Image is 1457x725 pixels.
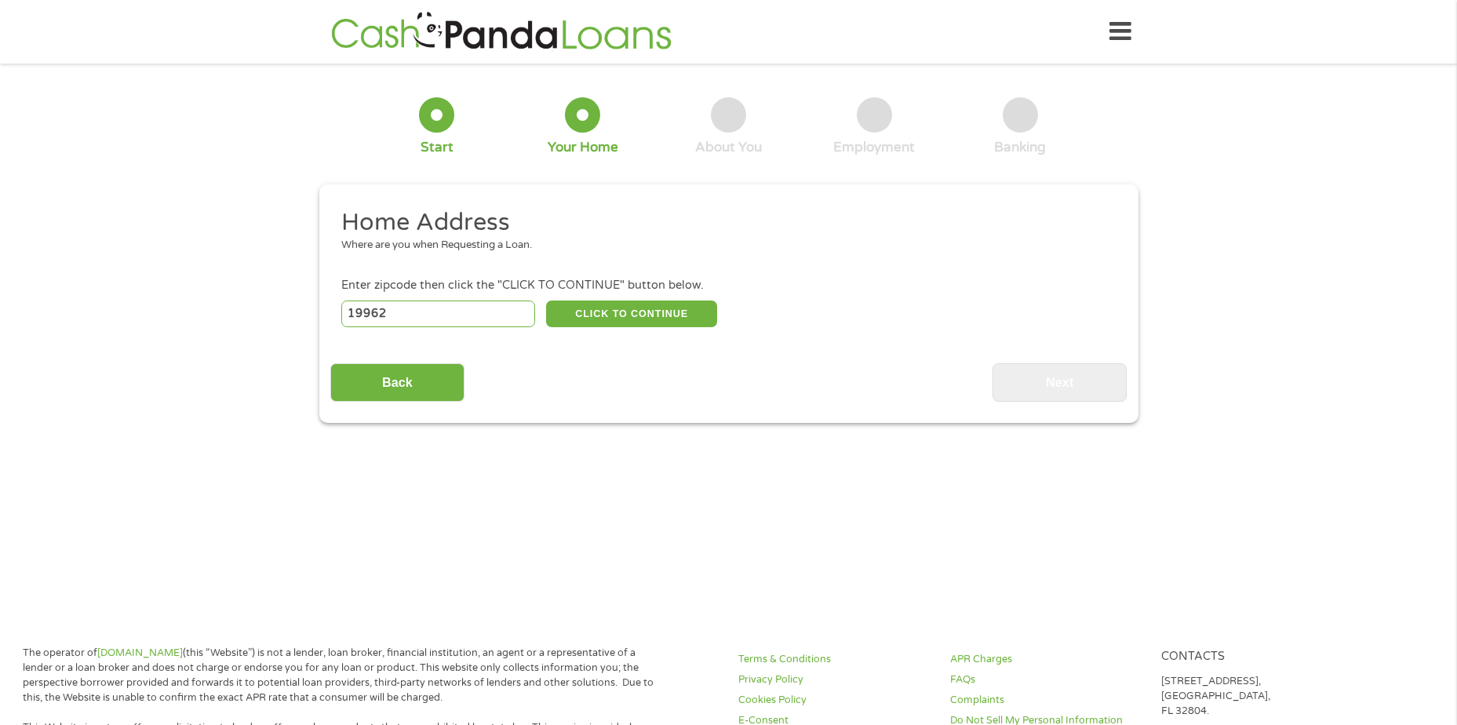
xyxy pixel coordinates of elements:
[738,693,931,708] a: Cookies Policy
[421,139,453,156] div: Start
[97,647,183,659] a: [DOMAIN_NAME]
[950,693,1143,708] a: Complaints
[994,139,1046,156] div: Banking
[1161,650,1354,665] h4: Contacts
[341,301,535,327] input: Enter Zipcode (e.g 01510)
[950,672,1143,687] a: FAQs
[695,139,762,156] div: About You
[23,646,658,705] p: The operator of (this “Website”) is not a lender, loan broker, financial institution, an agent or...
[833,139,915,156] div: Employment
[341,238,1104,253] div: Where are you when Requesting a Loan.
[738,672,931,687] a: Privacy Policy
[548,139,618,156] div: Your Home
[341,207,1104,239] h2: Home Address
[993,363,1127,402] input: Next
[738,652,931,667] a: Terms & Conditions
[341,277,1115,294] div: Enter zipcode then click the "CLICK TO CONTINUE" button below.
[330,363,464,402] input: Back
[326,9,676,54] img: GetLoanNow Logo
[950,652,1143,667] a: APR Charges
[546,301,717,327] button: CLICK TO CONTINUE
[1161,674,1354,719] p: [STREET_ADDRESS], [GEOGRAPHIC_DATA], FL 32804.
